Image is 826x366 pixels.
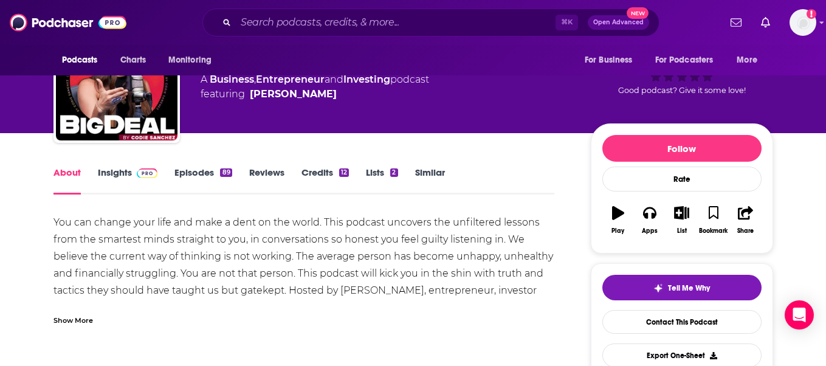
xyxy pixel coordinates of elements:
[250,87,337,102] a: Codie Sanchez
[593,19,644,26] span: Open Advanced
[201,72,429,102] div: A podcast
[647,49,731,72] button: open menu
[653,283,663,293] img: tell me why sparkle
[62,52,98,69] span: Podcasts
[256,74,325,85] a: Entrepreneur
[174,167,232,195] a: Episodes89
[254,74,256,85] span: ,
[655,52,714,69] span: For Podcasters
[249,167,284,195] a: Reviews
[53,214,555,316] div: You can change your life and make a dent on the world. This podcast uncovers the unfiltered lesso...
[53,49,114,72] button: open menu
[202,9,659,36] div: Search podcasts, credits, & more...
[220,168,232,177] div: 89
[98,167,158,195] a: InsightsPodchaser Pro
[137,168,158,178] img: Podchaser Pro
[698,198,729,242] button: Bookmark
[210,74,254,85] a: Business
[168,52,212,69] span: Monitoring
[325,74,343,85] span: and
[728,49,773,72] button: open menu
[343,74,390,85] a: Investing
[726,12,746,33] a: Show notifications dropdown
[677,227,687,235] div: List
[585,52,633,69] span: For Business
[602,167,762,192] div: Rate
[556,15,578,30] span: ⌘ K
[10,11,126,34] img: Podchaser - Follow, Share and Rate Podcasts
[339,168,349,177] div: 12
[737,227,754,235] div: Share
[666,198,697,242] button: List
[588,15,649,30] button: Open AdvancedNew
[120,52,146,69] span: Charts
[737,52,757,69] span: More
[576,49,648,72] button: open menu
[602,135,762,162] button: Follow
[390,168,398,177] div: 2
[790,9,816,36] img: User Profile
[53,167,81,195] a: About
[668,283,710,293] span: Tell Me Why
[602,310,762,334] a: Contact This Podcast
[642,227,658,235] div: Apps
[201,87,429,102] span: featuring
[236,13,556,32] input: Search podcasts, credits, & more...
[634,198,666,242] button: Apps
[807,9,816,19] svg: Add a profile image
[602,275,762,300] button: tell me why sparkleTell Me Why
[112,49,154,72] a: Charts
[785,300,814,330] div: Open Intercom Messenger
[602,198,634,242] button: Play
[611,227,624,235] div: Play
[790,9,816,36] span: Logged in as evankrask
[366,167,398,195] a: Lists2
[729,198,761,242] button: Share
[56,19,177,140] img: BigDeal
[301,167,349,195] a: Credits12
[618,86,746,95] span: Good podcast? Give it some love!
[790,9,816,36] button: Show profile menu
[160,49,227,72] button: open menu
[627,7,649,19] span: New
[415,167,445,195] a: Similar
[699,227,728,235] div: Bookmark
[756,12,775,33] a: Show notifications dropdown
